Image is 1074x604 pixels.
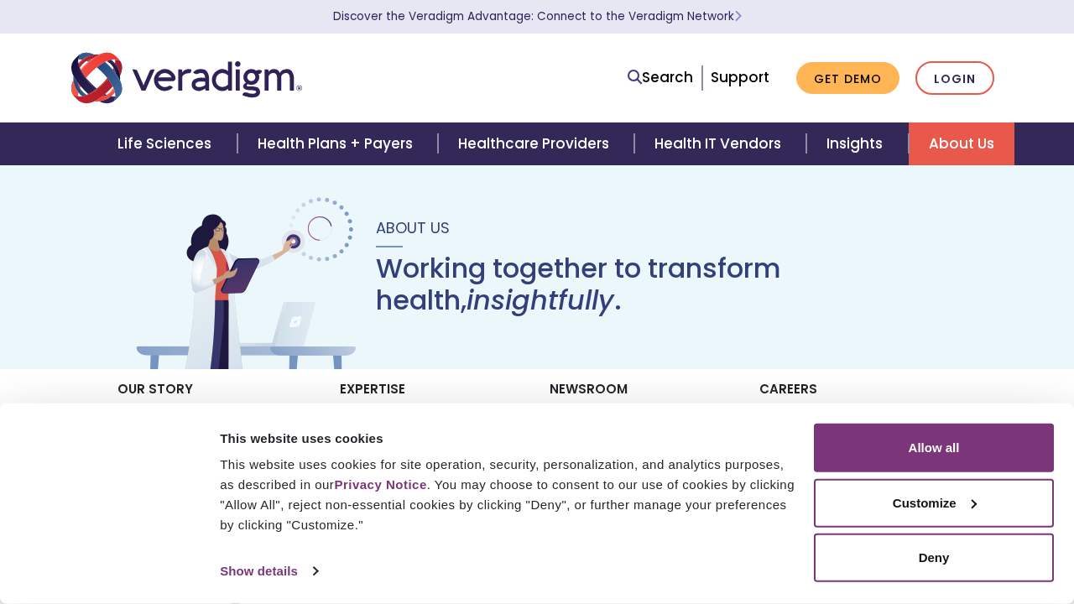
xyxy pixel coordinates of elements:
a: Health IT Vendors [634,122,806,165]
img: Veradigm logo [71,50,302,106]
a: Search [628,66,693,89]
a: Insights [806,122,908,165]
button: Customize [814,478,1054,527]
span: About Us [376,217,450,238]
a: Get Demo [796,62,899,95]
a: Privacy Notice [334,477,426,492]
a: Health Plans + Payers [237,122,438,165]
div: This website uses cookies for site operation, security, personalization, and analytics purposes, ... [220,455,795,535]
a: Login [915,61,994,96]
a: About Us [909,122,1014,165]
a: Healthcare Providers [438,122,634,165]
button: Allow all [814,424,1054,472]
em: insightfully [467,281,614,319]
button: Deny [814,534,1054,582]
a: Support [711,67,769,87]
a: Show details [220,559,317,584]
a: Discover the Veradigm Advantage: Connect to the Veradigm NetworkLearn More [333,8,742,24]
div: This website uses cookies [220,428,795,448]
span: Learn More [734,8,742,24]
a: Life Sciences [97,122,237,165]
h1: Working together to transform health, . [376,253,943,317]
